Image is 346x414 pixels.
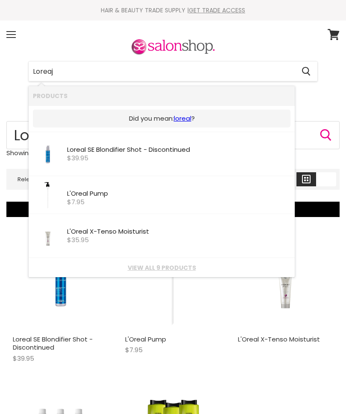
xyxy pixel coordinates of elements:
[36,136,60,172] img: loreal-professionnel-serie-expert-blondifier-shot_200x.jpg
[28,61,318,81] form: Product
[238,335,320,344] a: L'Oreal X-Tenso Moisturist
[33,264,290,271] a: View all 9 products
[125,345,143,354] span: $7.95
[29,132,295,176] li: Products: Loreal SE Blondifier Shot - Discontinued
[29,214,295,258] li: Products: L'Oreal X-Tenso Moisturist
[319,128,333,142] button: Search
[295,61,317,81] button: Search
[37,114,286,123] p: Did you mean: ?
[189,6,245,14] a: GET TRADE ACCESS
[6,149,340,156] p: Showing results for " "
[29,61,295,81] input: Search
[29,176,295,214] li: Products: L'Oreal Pump
[67,197,85,206] span: $7.95
[67,153,88,162] span: $39.95
[33,180,63,210] img: s-l1600_200x.jpg
[13,335,93,352] a: Loreal SE Blondifier Shot - Discontinued
[67,235,89,244] span: $35.95
[13,235,108,330] a: Loreal SE Blondifier Shot - Discontinued
[6,121,340,149] form: Product
[6,202,340,217] button: Refine By
[238,235,333,330] a: L'Oreal X-Tenso Moisturist
[29,105,295,132] li: Did you mean
[67,190,290,199] div: L'Oreal Pump
[254,235,317,330] img: L'Oreal X-Tenso Moisturist
[6,121,340,149] input: Search
[29,258,295,277] li: View All
[13,354,34,363] span: $39.95
[125,335,166,344] a: L'Oreal Pump
[29,235,92,330] img: Loreal SE Blondifier Shot - Discontinued
[125,235,220,330] a: L'Oreal Pump
[36,218,60,254] img: XTensoMoisturist_Xtenso_200x.png
[174,114,191,123] a: loreal
[67,146,290,155] div: Loreal SE Blondifier Shot - Discontinued
[67,228,290,237] div: L'Oreal X-Tenso Moisturist
[29,86,295,105] li: Products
